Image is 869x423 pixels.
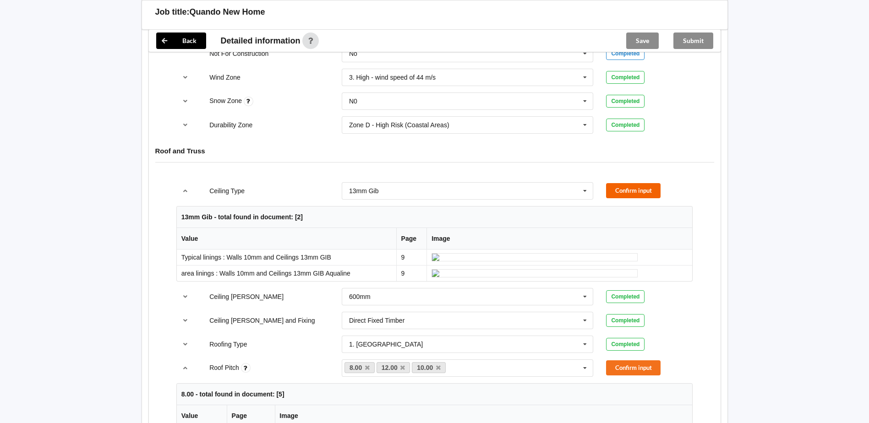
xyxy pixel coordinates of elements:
td: area linings : Walls 10mm and Ceilings 13mm GIB Aqualine [177,265,396,281]
div: 1. [GEOGRAPHIC_DATA] [349,341,423,347]
span: Detailed information [221,37,301,45]
td: Typical linings : Walls 10mm and Ceilings 13mm GIB [177,249,396,265]
h4: Roof and Truss [155,146,714,155]
div: 600mm [349,293,371,300]
label: Snow Zone [209,97,244,104]
label: Ceiling [PERSON_NAME] [209,293,284,300]
label: Ceiling [PERSON_NAME] and Fixing [209,317,315,324]
div: Completed [606,338,645,351]
label: Durability Zone [209,121,252,129]
img: ai_input-page9-CeilingLiningType-0-0.jpeg [432,269,638,277]
td: 9 [396,249,427,265]
th: Page [396,228,427,249]
div: N0 [349,98,357,104]
button: reference-toggle [176,288,194,305]
h3: Job title: [155,7,190,17]
th: 13mm Gib - total found in document: [2] [177,206,692,228]
button: reference-toggle [176,117,194,133]
label: Roof Pitch [209,364,240,371]
div: Completed [606,119,645,131]
a: 10.00 [412,362,446,373]
th: Image [426,228,692,249]
button: reference-toggle [176,336,194,352]
th: 8.00 - total found in document: [5] [177,384,692,405]
div: Zone D - High Risk (Coastal Areas) [349,122,449,128]
a: 12.00 [377,362,410,373]
div: Direct Fixed Timber [349,317,404,324]
button: reference-toggle [176,69,194,86]
button: reference-toggle [176,360,194,376]
button: reference-toggle [176,183,194,199]
th: Value [177,228,396,249]
div: Completed [606,71,645,84]
div: Completed [606,314,645,327]
div: 13mm Gib [349,188,379,194]
button: Confirm input [606,360,661,375]
td: 9 [396,265,427,281]
button: Confirm input [606,183,661,198]
label: Not For Construction [209,50,268,57]
label: Roofing Type [209,341,247,348]
label: Ceiling Type [209,187,245,195]
h3: Quando New Home [190,7,265,17]
a: 8.00 [344,362,375,373]
div: Completed [606,95,645,108]
button: Back [156,33,206,49]
div: 3. High - wind speed of 44 m/s [349,74,436,81]
img: ai_input-page9-CeilingLiningType-1-0.jpeg [432,253,638,261]
button: reference-toggle [176,93,194,109]
div: No [349,50,357,57]
div: Completed [606,47,645,60]
label: Wind Zone [209,74,240,81]
button: reference-toggle [176,312,194,329]
div: Completed [606,290,645,303]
